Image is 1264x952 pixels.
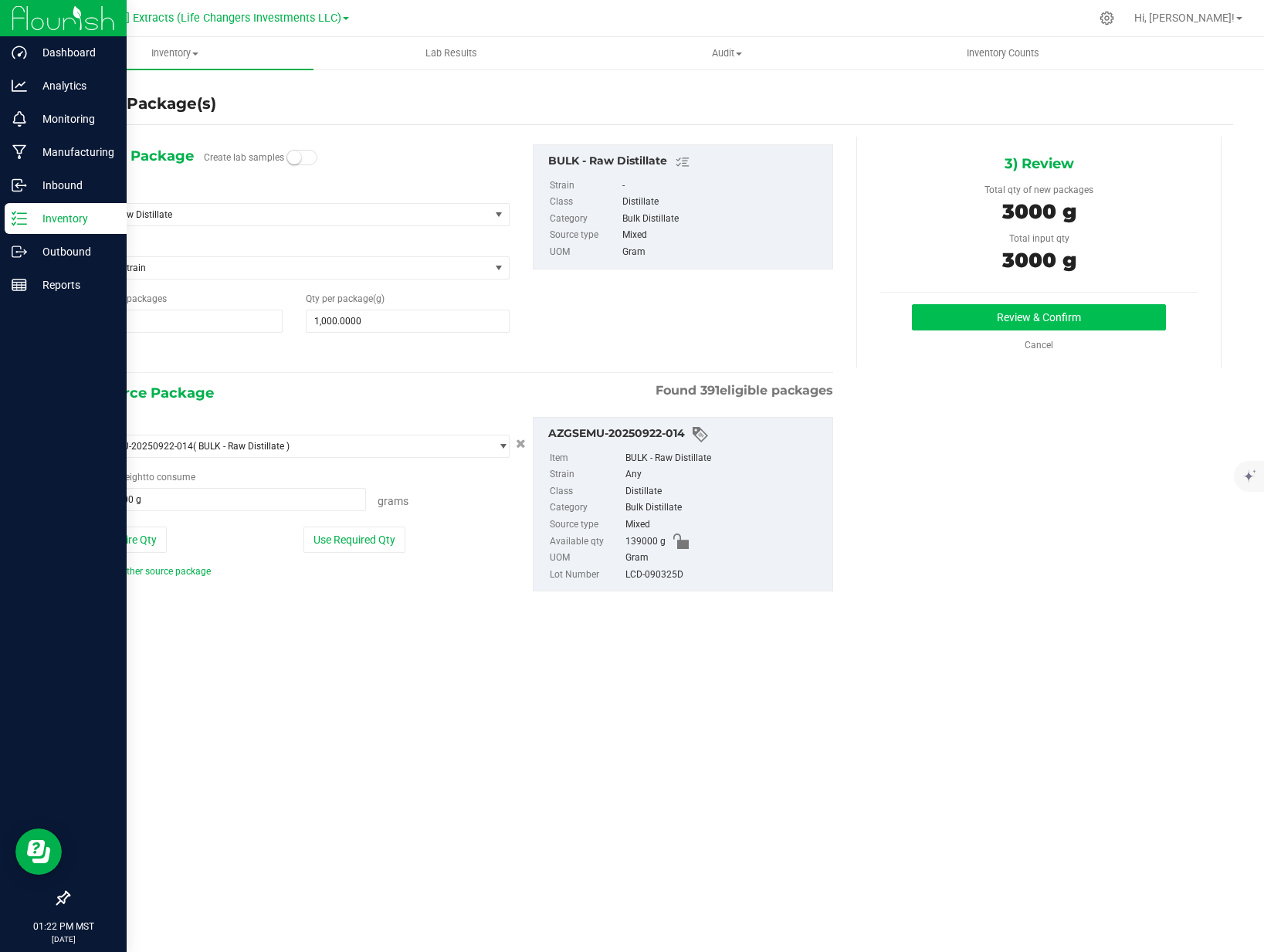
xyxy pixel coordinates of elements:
[490,204,509,225] span: select
[590,46,865,60] span: Audit
[625,534,666,551] span: 139000 g
[1025,340,1053,351] a: Cancel
[511,433,530,456] button: Cancel button
[7,933,120,945] p: [DATE]
[550,194,619,211] label: Class
[27,176,120,195] p: Inbound
[946,46,1060,60] span: Inventory Counts
[625,567,825,584] div: LCD-090325D
[45,12,341,25] span: [PERSON_NAME] Extracts (Life Changers Investments LLC)
[118,472,146,483] span: weight
[550,211,619,228] label: Category
[700,383,720,398] span: 391
[12,111,27,127] inline-svg: Monitoring
[550,534,622,551] label: Available qty
[37,46,313,60] span: Inventory
[68,93,216,115] h4: Create Package(s)
[378,495,408,507] span: Grams
[550,178,619,195] label: Strain
[866,37,1142,69] a: Inventory Counts
[1005,152,1074,175] span: 3) Review
[306,293,385,304] span: Qty per package
[80,566,211,577] a: Add another source package
[307,310,508,332] input: 1,000.0000
[12,78,27,93] inline-svg: Analytics
[548,153,825,171] div: BULK - Raw Distillate
[27,76,120,95] p: Analytics
[912,304,1166,330] button: Review & Confirm
[622,227,825,244] div: Mixed
[548,425,825,444] div: AZGSEMU-20250922-014
[625,466,825,483] div: Any
[27,43,120,62] p: Dashboard
[15,828,62,875] iframe: Resource center
[550,244,619,261] label: UOM
[80,489,365,510] input: 3000.0000 g
[12,144,27,160] inline-svg: Manufacturing
[1097,11,1117,25] div: Manage settings
[80,310,282,332] input: 3
[622,244,825,261] div: Gram
[656,381,833,400] span: Found eligible packages
[984,185,1093,195] span: Total qty of new packages
[550,483,622,500] label: Class
[27,276,120,294] p: Reports
[303,527,405,553] button: Use Required Qty
[550,500,622,517] label: Category
[550,550,622,567] label: UOM
[12,211,27,226] inline-svg: Inventory
[12,178,27,193] inline-svg: Inbound
[625,550,825,567] div: Gram
[86,209,467,220] span: BULK - Raw Distillate
[27,242,120,261] p: Outbound
[1002,199,1076,224] span: 3000 g
[27,110,120,128] p: Monitoring
[204,146,284,169] label: Create lab samples
[550,567,622,584] label: Lot Number
[1002,248,1076,273] span: 3000 g
[12,277,27,293] inline-svg: Reports
[86,441,193,452] span: AZGSEMU-20250922-014
[625,517,825,534] div: Mixed
[80,257,490,279] span: Select Strain
[625,483,825,500] div: Distillate
[80,381,214,405] span: 2) Source Package
[550,450,622,467] label: Item
[80,472,195,483] span: Package to consume
[12,45,27,60] inline-svg: Dashboard
[37,37,313,69] a: Inventory
[550,227,619,244] label: Source type
[12,244,27,259] inline-svg: Outbound
[1009,233,1069,244] span: Total input qty
[490,257,509,279] span: select
[80,144,194,168] span: 1) New Package
[550,466,622,483] label: Strain
[27,209,120,228] p: Inventory
[622,194,825,211] div: Distillate
[405,46,498,60] span: Lab Results
[490,435,509,457] span: select
[193,441,290,452] span: ( BULK - Raw Distillate )
[7,920,120,933] p: 01:22 PM MST
[550,517,622,534] label: Source type
[622,211,825,228] div: Bulk Distillate
[27,143,120,161] p: Manufacturing
[313,37,590,69] a: Lab Results
[589,37,866,69] a: Audit
[622,178,825,195] div: -
[625,450,825,467] div: BULK - Raw Distillate
[373,293,385,304] span: (g)
[625,500,825,517] div: Bulk Distillate
[1134,12,1235,24] span: Hi, [PERSON_NAME]!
